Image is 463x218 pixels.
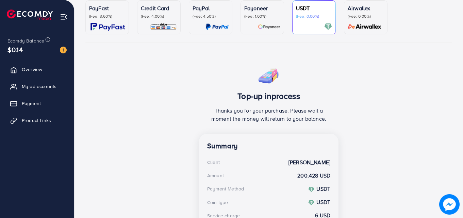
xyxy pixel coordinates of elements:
[89,14,125,19] p: (Fee: 3.60%)
[22,100,41,107] span: Payment
[5,63,69,76] a: Overview
[60,13,68,21] img: menu
[90,23,125,31] img: card
[296,14,332,19] p: (Fee: 0.00%)
[141,14,177,19] p: (Fee: 4.00%)
[324,23,332,31] img: card
[193,14,229,19] p: (Fee: 4.50%)
[60,47,67,53] img: image
[7,10,53,20] img: logo
[346,23,384,31] img: card
[296,4,332,12] p: USDT
[207,172,224,179] div: Amount
[288,158,330,166] strong: [PERSON_NAME]
[207,159,220,166] div: Client
[207,185,244,192] div: Payment Method
[22,83,56,90] span: My ad accounts
[207,91,330,101] h3: Top-up inprocess
[207,106,330,123] p: Thanks you for your purchase. Please wait a moment the money will return to your balance.
[308,200,314,206] img: coin
[193,4,229,12] p: PayPal
[22,117,51,124] span: Product Links
[258,23,280,31] img: card
[348,14,384,19] p: (Fee: 0.00%)
[244,4,280,12] p: Payoneer
[439,194,460,215] img: image
[22,66,42,73] span: Overview
[7,45,23,54] span: $0.14
[150,23,177,31] img: card
[207,199,228,206] div: Coin type
[5,114,69,127] a: Product Links
[297,172,330,180] strong: 200.428 USD
[308,186,314,192] img: coin
[258,63,280,86] img: success
[141,4,177,12] p: Credit Card
[5,97,69,110] a: Payment
[316,185,330,192] strong: USDT
[348,4,384,12] p: Airwallex
[7,37,44,44] span: Ecomdy Balance
[207,142,330,150] h4: Summary
[89,4,125,12] p: PayFast
[5,80,69,93] a: My ad accounts
[244,14,280,19] p: (Fee: 1.00%)
[205,23,229,31] img: card
[316,198,330,206] strong: USDT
